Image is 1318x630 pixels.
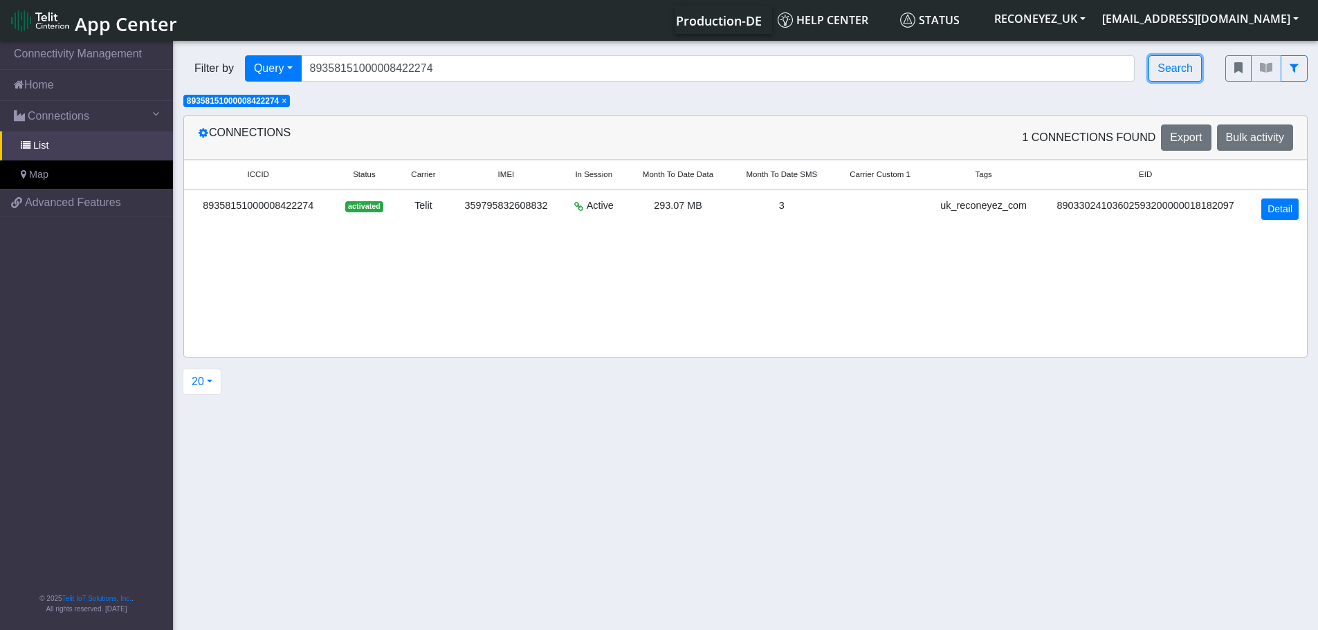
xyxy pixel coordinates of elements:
[654,200,702,211] span: 293.07 MB
[282,96,286,106] span: ×
[353,169,376,180] span: Status
[935,198,1032,214] div: uk_reconeyez_com
[1226,131,1284,143] span: Bulk activity
[895,6,986,34] a: Status
[1261,198,1299,220] a: Detail
[187,96,279,106] span: 89358151000008422274
[28,108,89,124] span: Connections
[192,198,324,214] div: 89358151000008422274
[1022,129,1155,146] span: 1 Connections found
[676,12,762,29] span: Production-DE
[1094,6,1307,31] button: [EMAIL_ADDRESS][DOMAIN_NAME]
[62,595,131,602] a: Telit IoT Solutions, Inc.
[850,169,910,180] span: Carrier Custom 1
[411,169,435,180] span: Carrier
[900,12,960,28] span: Status
[187,124,746,151] div: Connections
[33,138,48,154] span: List
[643,169,713,180] span: Month To Date Data
[1225,55,1308,82] div: fitlers menu
[778,12,868,28] span: Help center
[772,6,895,34] a: Help center
[1049,198,1242,214] div: 89033024103602593200000018182097
[248,169,269,180] span: ICCID
[778,12,793,28] img: knowledge.svg
[25,194,121,211] span: Advanced Features
[11,10,69,32] img: logo-telit-cinterion-gw-new.png
[29,167,48,183] span: Map
[575,169,612,180] span: In Session
[746,169,817,180] span: Month To Date SMS
[75,11,177,37] span: App Center
[1170,131,1202,143] span: Export
[245,55,302,82] button: Query
[675,6,761,34] a: Your current platform instance
[282,97,286,105] button: Close
[1148,55,1202,82] button: Search
[345,201,383,212] span: activated
[183,369,221,395] button: 20
[976,169,992,180] span: Tags
[301,55,1135,82] input: Search...
[738,198,825,214] div: 3
[498,169,515,180] span: IMEI
[587,198,614,214] span: Active
[459,198,553,214] div: 359795832608832
[404,198,442,214] div: Telit
[1139,169,1152,180] span: EID
[900,12,915,28] img: status.svg
[986,6,1094,31] button: RECONEYEZ_UK
[1161,124,1211,151] button: Export
[11,6,175,35] a: App Center
[183,60,245,77] span: Filter by
[1217,124,1293,151] button: Bulk activity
